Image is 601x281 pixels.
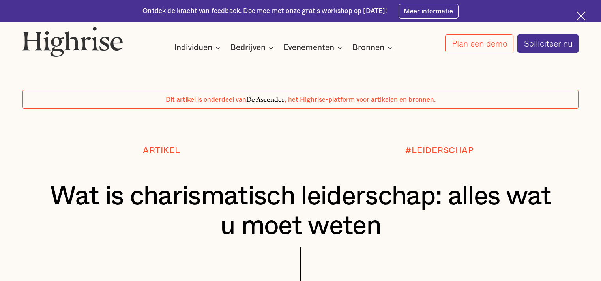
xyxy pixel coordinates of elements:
font: Ontdek de kracht van feedback. Doe mee met onze gratis workshop op [DATE]! [142,8,387,14]
font: Meer informatie [404,8,453,15]
div: Bedrijven [230,43,276,52]
img: Kruispictogram [577,11,586,21]
font: #LEIDERSCHAP [405,146,474,155]
a: Solliciteer nu [517,34,579,53]
font: Individuen [174,43,212,52]
font: Bronnen [352,43,384,52]
img: Hoogbouwlogo [22,26,123,57]
font: Artikel [143,146,180,155]
a: Meer informatie [399,4,459,18]
a: Plan een demo [445,34,513,52]
font: , het Highrise-platform voor artikelen en bronnen. [285,97,436,103]
div: Evenementen [283,43,344,52]
font: Plan een demo [452,37,507,50]
font: Wat is charismatisch leiderschap: alles wat u moet weten [50,183,551,239]
font: De Ascender [246,96,285,100]
font: Evenementen [283,43,334,52]
font: Dit artikel is onderdeel van [166,97,246,103]
div: Bronnen [352,43,395,52]
font: Solliciteer nu [524,37,573,50]
font: Bedrijven [230,43,266,52]
div: Individuen [174,43,223,52]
